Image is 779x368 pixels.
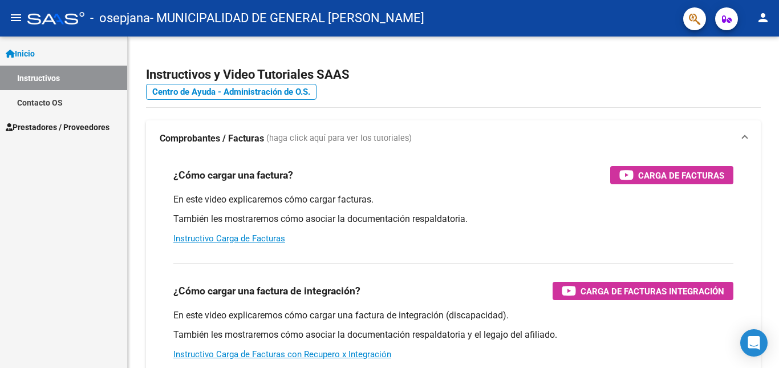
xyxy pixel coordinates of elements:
[581,284,724,298] span: Carga de Facturas Integración
[6,121,109,134] span: Prestadores / Proveedores
[146,64,761,86] h2: Instructivos y Video Tutoriales SAAS
[173,193,733,206] p: En este video explicaremos cómo cargar facturas.
[638,168,724,183] span: Carga de Facturas
[266,132,412,145] span: (haga click aquí para ver los tutoriales)
[173,309,733,322] p: En este video explicaremos cómo cargar una factura de integración (discapacidad).
[150,6,424,31] span: - MUNICIPALIDAD DE GENERAL [PERSON_NAME]
[160,132,264,145] strong: Comprobantes / Facturas
[173,213,733,225] p: También les mostraremos cómo asociar la documentación respaldatoria.
[9,11,23,25] mat-icon: menu
[173,167,293,183] h3: ¿Cómo cargar una factura?
[756,11,770,25] mat-icon: person
[173,233,285,244] a: Instructivo Carga de Facturas
[90,6,150,31] span: - osepjana
[173,329,733,341] p: También les mostraremos cómo asociar la documentación respaldatoria y el legajo del afiliado.
[146,84,317,100] a: Centro de Ayuda - Administración de O.S.
[6,47,35,60] span: Inicio
[553,282,733,300] button: Carga de Facturas Integración
[740,329,768,357] div: Open Intercom Messenger
[146,120,761,157] mat-expansion-panel-header: Comprobantes / Facturas (haga click aquí para ver los tutoriales)
[173,349,391,359] a: Instructivo Carga de Facturas con Recupero x Integración
[173,283,360,299] h3: ¿Cómo cargar una factura de integración?
[610,166,733,184] button: Carga de Facturas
